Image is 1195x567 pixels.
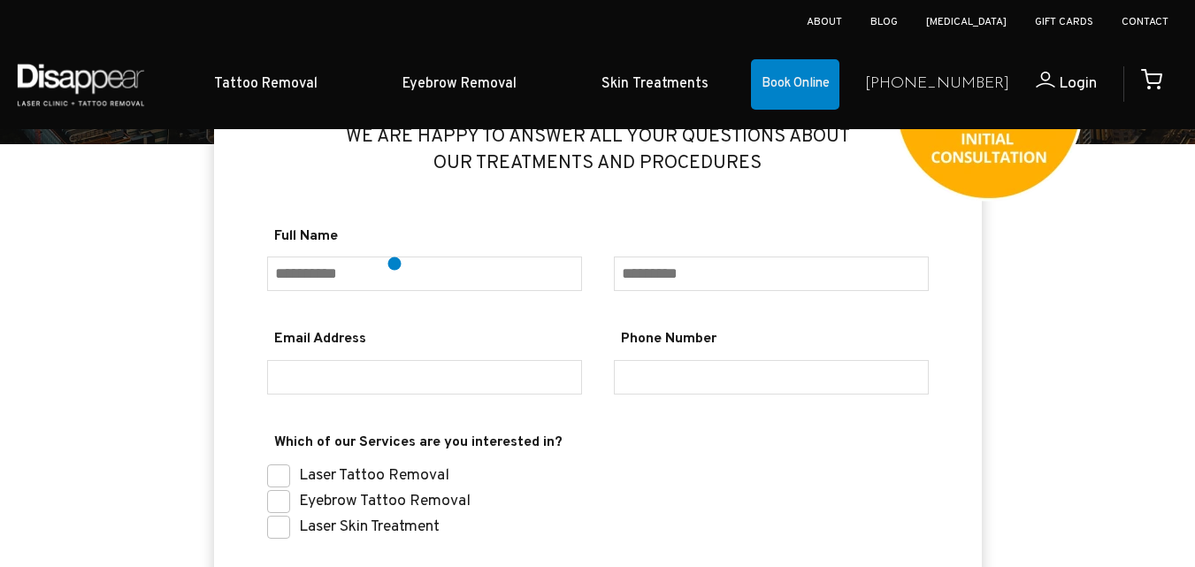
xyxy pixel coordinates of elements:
[751,59,839,111] a: Book Online
[1122,15,1168,29] a: Contact
[614,360,929,395] input: Phone Number
[614,326,929,352] span: Phone Number
[346,98,850,175] big: We are happy to answer all your questions about our treatments and Procedures
[172,57,360,111] a: Tattoo Removal
[299,517,440,537] label: Laser Skin Treatment
[870,15,898,29] a: Blog
[1059,73,1097,94] span: Login
[267,224,582,249] span: Full Name
[267,360,582,395] input: Email Address
[267,257,582,291] input: Full Name
[267,326,582,352] span: Email Address
[926,15,1007,29] a: [MEDICAL_DATA]
[559,57,751,111] a: Skin Treatments
[299,491,471,511] label: Eyebrow Tattoo Removal
[13,53,148,116] img: Disappear - Laser Clinic and Tattoo Removal Services in Sydney, Australia
[865,72,1009,97] a: [PHONE_NUMBER]
[299,465,449,486] label: Laser Tattoo Removal
[360,57,559,111] a: Eyebrow Removal
[807,15,842,29] a: About
[1035,15,1093,29] a: Gift Cards
[267,430,929,456] span: Which of our Services are you interested in?
[1009,72,1097,97] a: Login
